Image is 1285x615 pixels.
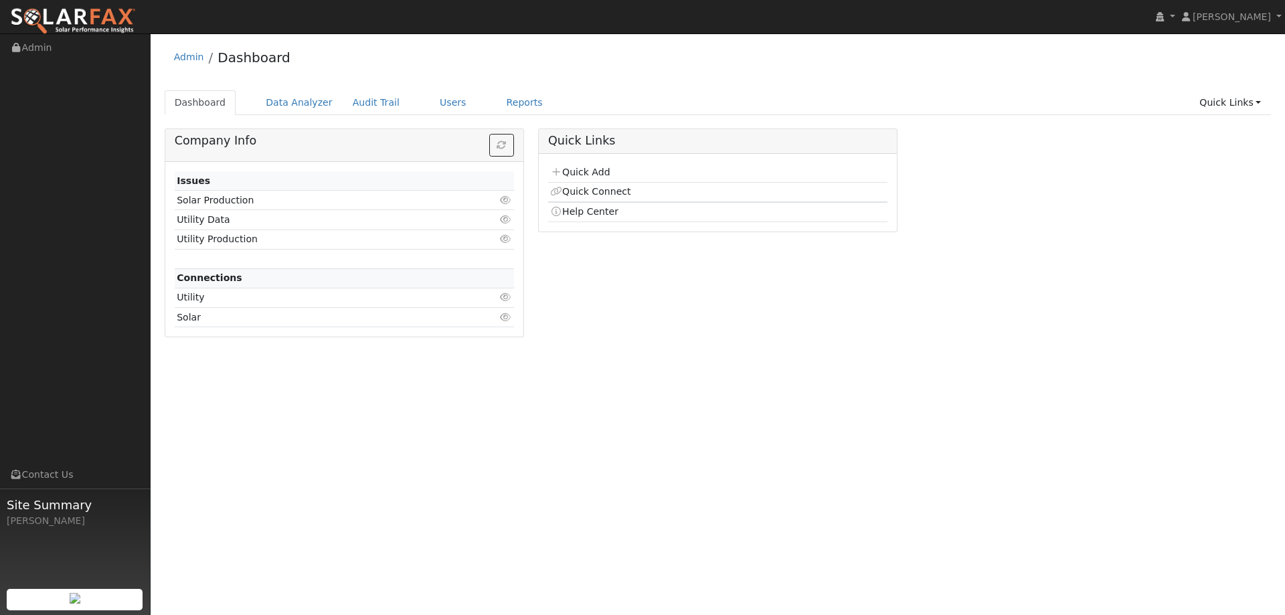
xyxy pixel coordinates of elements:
h5: Company Info [175,134,514,148]
td: Solar Production [175,191,459,210]
i: Click to view [500,215,512,224]
a: Quick Add [550,167,610,177]
a: Audit Trail [343,90,410,115]
td: Utility Production [175,230,459,249]
span: Site Summary [7,496,143,514]
a: Help Center [550,206,618,217]
td: Utility [175,288,459,307]
h5: Quick Links [548,134,887,148]
i: Click to view [500,195,512,205]
a: Dashboard [165,90,236,115]
img: retrieve [70,593,80,604]
a: Dashboard [218,50,290,66]
strong: Connections [177,272,242,283]
td: Solar [175,308,459,327]
i: Click to view [500,292,512,302]
a: Admin [174,52,204,62]
a: Quick Connect [550,186,630,197]
i: Click to view [500,313,512,322]
i: Click to view [500,234,512,244]
strong: Issues [177,175,210,186]
a: Users [430,90,477,115]
a: Reports [497,90,553,115]
img: SolarFax [10,7,136,35]
td: Utility Data [175,210,459,230]
div: [PERSON_NAME] [7,514,143,528]
span: [PERSON_NAME] [1193,11,1271,22]
a: Quick Links [1189,90,1271,115]
a: Data Analyzer [256,90,343,115]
